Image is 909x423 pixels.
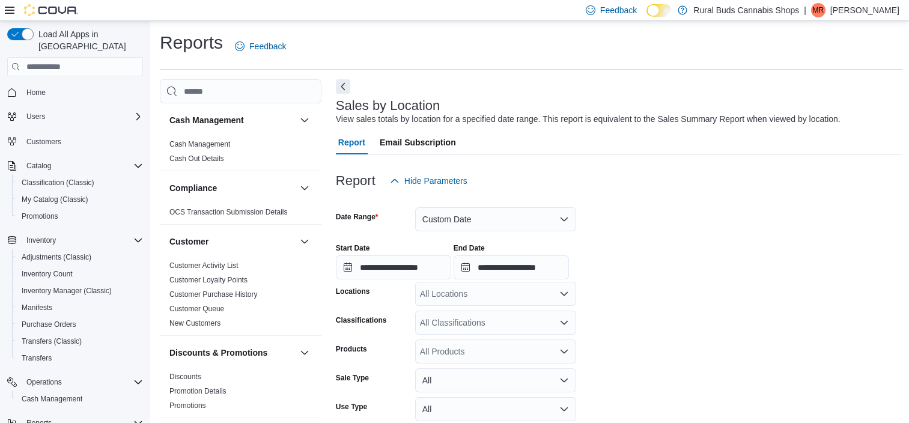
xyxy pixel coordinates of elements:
p: | [804,3,806,17]
label: Products [336,344,367,354]
button: Compliance [169,182,295,194]
a: Customer Purchase History [169,290,258,299]
a: Inventory Count [17,267,78,281]
span: Manifests [17,300,143,315]
div: Compliance [160,205,321,224]
span: Home [22,85,143,100]
a: Customer Activity List [169,261,239,270]
a: My Catalog (Classic) [17,192,93,207]
span: Home [26,88,46,97]
div: Discounts & Promotions [160,370,321,418]
span: MR [813,3,824,17]
button: Users [22,109,50,124]
a: Classification (Classic) [17,175,99,190]
span: Inventory [26,236,56,245]
input: Press the down key to open a popover containing a calendar. [336,255,451,279]
a: Feedback [230,34,291,58]
div: Cash Management [160,137,321,171]
label: Locations [336,287,370,296]
a: Customers [22,135,66,149]
span: Classification (Classic) [22,178,94,187]
span: Transfers [17,351,143,365]
a: Cash Out Details [169,154,224,163]
span: Purchase Orders [22,320,76,329]
span: Discounts [169,372,201,382]
a: Cash Management [169,140,230,148]
button: Catalog [22,159,56,173]
button: Inventory [2,232,148,249]
h3: Cash Management [169,114,244,126]
button: All [415,368,576,392]
span: Customers [26,137,61,147]
button: Adjustments (Classic) [12,249,148,266]
h3: Report [336,174,375,188]
span: Inventory Manager (Classic) [17,284,143,298]
label: End Date [454,243,485,253]
a: New Customers [169,319,220,327]
span: Inventory [22,233,143,248]
h3: Customer [169,236,208,248]
span: Promotions [22,211,58,221]
button: Customers [2,132,148,150]
span: Inventory Count [17,267,143,281]
button: Hide Parameters [385,169,472,193]
span: Transfers (Classic) [17,334,143,348]
label: Sale Type [336,373,369,383]
button: Purchase Orders [12,316,148,333]
input: Dark Mode [646,4,672,17]
span: Users [22,109,143,124]
button: Next [336,79,350,94]
span: Purchase Orders [17,317,143,332]
h3: Sales by Location [336,99,440,113]
button: Customer [297,234,312,249]
button: Inventory Manager (Classic) [12,282,148,299]
span: Customers [22,133,143,148]
a: Purchase Orders [17,317,81,332]
span: Promotions [17,209,143,224]
a: Adjustments (Classic) [17,250,96,264]
h1: Reports [160,31,223,55]
button: Catalog [2,157,148,174]
button: Discounts & Promotions [297,345,312,360]
a: Cash Management [17,392,87,406]
span: Manifests [22,303,52,312]
button: Cash Management [297,113,312,127]
button: Compliance [297,181,312,195]
span: Catalog [22,159,143,173]
button: Inventory [22,233,61,248]
span: Adjustments (Classic) [22,252,91,262]
button: Operations [22,375,67,389]
span: Customer Loyalty Points [169,275,248,285]
a: Promotions [169,401,206,410]
img: Cova [24,4,78,16]
span: Email Subscription [380,130,456,154]
button: Cash Management [12,391,148,407]
span: Inventory Manager (Classic) [22,286,112,296]
span: Hide Parameters [404,175,467,187]
button: Classification (Classic) [12,174,148,191]
a: Transfers (Classic) [17,334,87,348]
button: Open list of options [559,347,569,356]
span: Users [26,112,45,121]
button: Promotions [12,208,148,225]
div: View sales totals by location for a specified date range. This report is equivalent to the Sales ... [336,113,841,126]
button: My Catalog (Classic) [12,191,148,208]
span: Adjustments (Classic) [17,250,143,264]
span: Cash Management [22,394,82,404]
button: Open list of options [559,318,569,327]
span: My Catalog (Classic) [17,192,143,207]
label: Classifications [336,315,387,325]
input: Press the down key to open a popover containing a calendar. [454,255,569,279]
span: Load All Apps in [GEOGRAPHIC_DATA] [34,28,143,52]
button: Customer [169,236,295,248]
button: Users [2,108,148,125]
button: Custom Date [415,207,576,231]
span: Customer Queue [169,304,224,314]
span: Cash Management [169,139,230,149]
p: Rural Buds Cannabis Shops [693,3,799,17]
